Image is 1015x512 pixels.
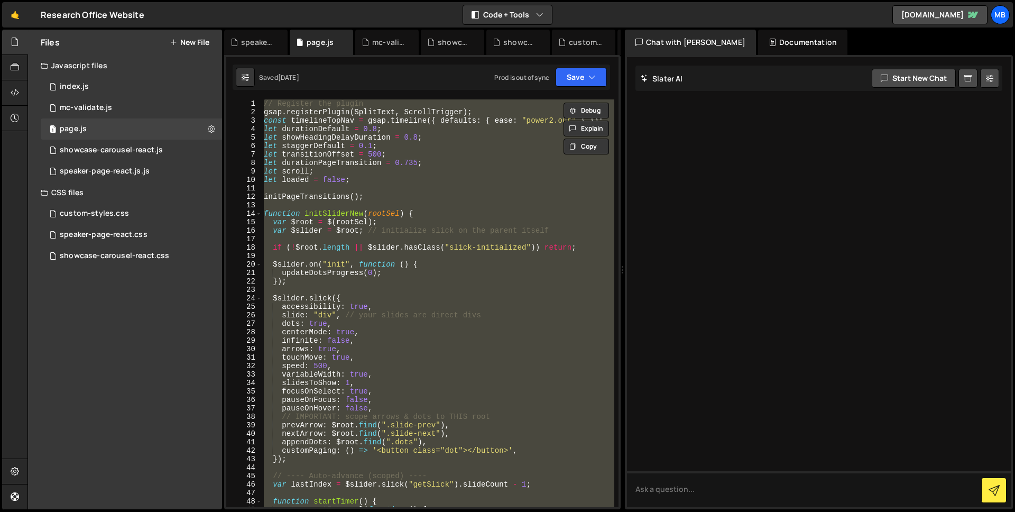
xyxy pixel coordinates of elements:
[226,142,262,150] div: 6
[60,124,87,134] div: page.js
[226,379,262,387] div: 34
[60,82,89,92] div: index.js
[28,55,222,76] div: Javascript files
[991,5,1010,24] a: MB
[226,116,262,125] div: 3
[41,140,222,161] div: 10476/45223.js
[226,404,262,413] div: 37
[226,311,262,319] div: 26
[226,260,262,269] div: 20
[226,353,262,362] div: 31
[226,193,262,201] div: 12
[625,30,756,55] div: Chat with [PERSON_NAME]
[2,2,28,28] a: 🤙
[641,74,683,84] h2: Slater AI
[872,69,956,88] button: Start new chat
[41,161,222,182] div: 10476/47013.js
[226,133,262,142] div: 5
[226,167,262,176] div: 9
[892,5,988,24] a: [DOMAIN_NAME]
[226,277,262,286] div: 22
[226,472,262,480] div: 45
[226,286,262,294] div: 23
[41,97,222,118] div: 10476/46986.js
[226,235,262,243] div: 17
[278,73,299,82] div: [DATE]
[503,37,537,48] div: showcase-carousel-react.css
[41,203,222,224] div: 10476/38631.css
[226,294,262,303] div: 24
[60,103,112,113] div: mc-validate.js
[50,126,56,134] span: 1
[60,230,147,240] div: speaker-page-react.css
[41,118,222,140] div: 10476/23772.js
[226,269,262,277] div: 21
[226,455,262,463] div: 43
[60,251,169,261] div: showcase-carousel-react.css
[60,209,129,218] div: custom-styles.css
[41,36,60,48] h2: Files
[372,37,406,48] div: mc-validate.js
[41,76,222,97] div: 10476/23765.js
[226,218,262,226] div: 15
[226,209,262,218] div: 14
[226,319,262,328] div: 27
[259,73,299,82] div: Saved
[241,37,275,48] div: speaker-page-react.js.js
[41,224,222,245] div: 10476/47016.css
[60,167,150,176] div: speaker-page-react.js.js
[226,125,262,133] div: 4
[463,5,552,24] button: Code + Tools
[226,446,262,455] div: 42
[41,245,222,267] div: 10476/45224.css
[226,387,262,396] div: 35
[28,182,222,203] div: CSS files
[226,243,262,252] div: 18
[226,463,262,472] div: 44
[226,345,262,353] div: 30
[564,139,609,154] button: Copy
[226,226,262,235] div: 16
[569,37,603,48] div: custom-styles.css
[226,370,262,379] div: 33
[226,159,262,167] div: 8
[226,303,262,311] div: 25
[226,176,262,184] div: 10
[226,252,262,260] div: 19
[438,37,472,48] div: showcase-carousel-react.js
[564,103,609,118] button: Debug
[226,99,262,108] div: 1
[226,413,262,421] div: 38
[494,73,549,82] div: Prod is out of sync
[226,108,262,116] div: 2
[226,497,262,506] div: 48
[758,30,847,55] div: Documentation
[226,438,262,446] div: 41
[60,145,163,155] div: showcase-carousel-react.js
[226,362,262,370] div: 32
[226,421,262,429] div: 39
[226,150,262,159] div: 7
[226,429,262,438] div: 40
[226,336,262,345] div: 29
[226,480,262,489] div: 46
[226,201,262,209] div: 13
[41,8,144,21] div: Research Office Website
[226,396,262,404] div: 36
[307,37,334,48] div: page.js
[170,38,209,47] button: New File
[556,68,607,87] button: Save
[226,489,262,497] div: 47
[226,184,262,193] div: 11
[564,121,609,136] button: Explain
[226,328,262,336] div: 28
